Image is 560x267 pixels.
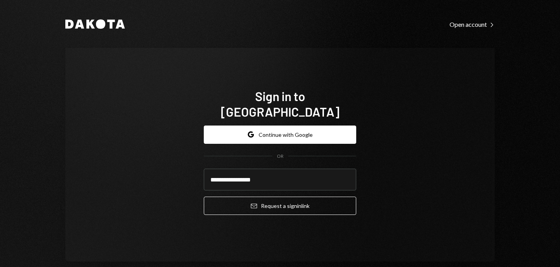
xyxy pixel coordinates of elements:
button: Continue with Google [204,126,356,144]
a: Open account [450,20,495,28]
button: Request a signinlink [204,197,356,215]
div: OR [277,153,283,160]
h1: Sign in to [GEOGRAPHIC_DATA] [204,88,356,119]
div: Open account [450,21,495,28]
